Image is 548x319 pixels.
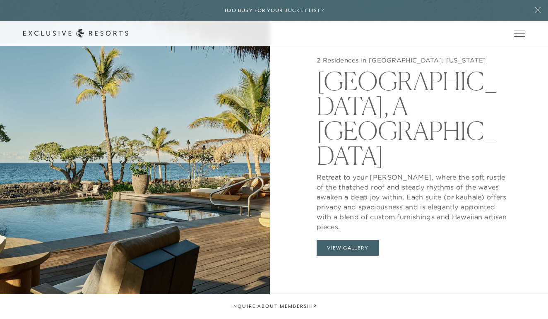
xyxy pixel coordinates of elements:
[317,65,509,168] h2: [GEOGRAPHIC_DATA], A [GEOGRAPHIC_DATA]
[510,281,548,319] iframe: Qualified Messenger
[224,7,324,14] h6: Too busy for your bucket list?
[514,31,525,36] button: Open navigation
[317,56,509,65] h5: 2 Residences In [GEOGRAPHIC_DATA], [US_STATE]
[317,168,509,232] p: Retreat to your [PERSON_NAME], where the soft rustle of the thatched roof and steady rhythms of t...
[317,240,379,256] button: View Gallery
